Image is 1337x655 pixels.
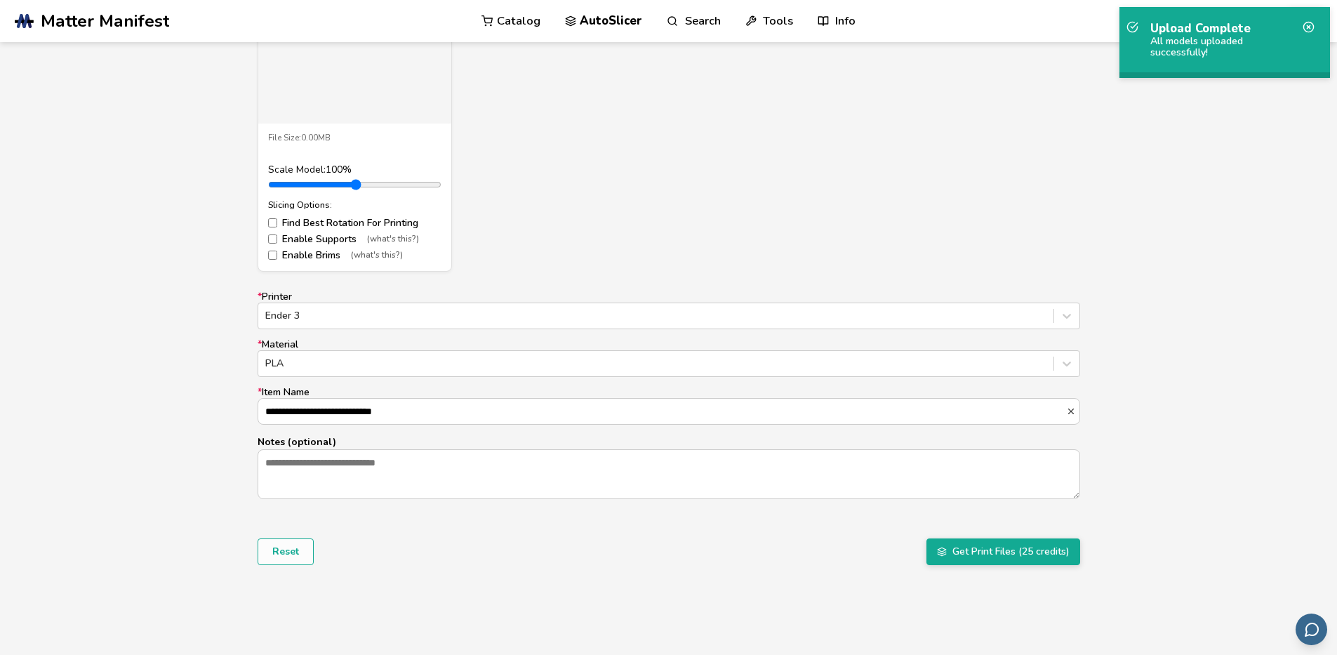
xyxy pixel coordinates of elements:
label: Item Name [258,387,1080,425]
button: Get Print Files (25 credits) [926,538,1080,565]
button: *Item Name [1066,406,1079,416]
input: Enable Supports(what's this?) [268,234,277,244]
span: (what's this?) [367,234,419,244]
div: Scale Model: 100 % [268,164,441,176]
input: Enable Brims(what's this?) [268,251,277,260]
p: Upload Complete [1150,21,1299,36]
span: (what's this?) [351,251,403,260]
p: Notes (optional) [258,435,1080,449]
div: File Size: 0.00MB [268,133,441,143]
label: Printer [258,291,1080,329]
div: Slicing Options: [268,200,441,210]
label: Material [258,339,1080,377]
input: Find Best Rotation For Printing [268,218,277,227]
button: Send feedback via email [1296,614,1327,645]
textarea: Notes (optional) [258,450,1079,498]
span: Matter Manifest [41,11,169,31]
input: *Item Name [258,399,1066,424]
label: Enable Brims [268,250,441,261]
label: Find Best Rotation For Printing [268,218,441,229]
label: Enable Supports [268,234,441,245]
div: All models uploaded successfully! [1150,36,1299,58]
button: Reset [258,538,314,565]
